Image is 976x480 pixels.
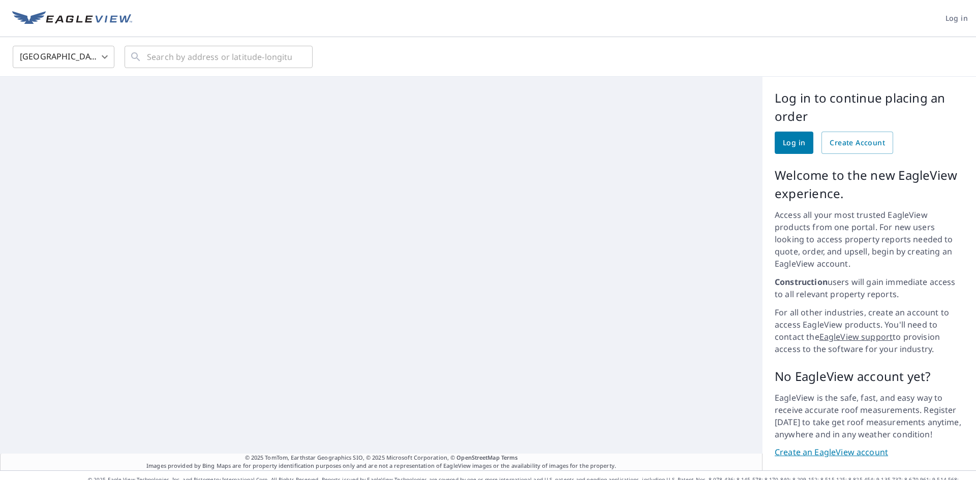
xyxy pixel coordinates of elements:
[775,89,964,125] p: Log in to continue placing an order
[775,132,813,154] a: Log in
[501,454,518,461] a: Terms
[830,137,885,149] span: Create Account
[13,43,114,71] div: [GEOGRAPHIC_DATA]
[147,43,292,71] input: Search by address or latitude-longitude
[775,306,964,355] p: For all other industries, create an account to access EagleView products. You'll need to contact ...
[775,166,964,203] p: Welcome to the new EagleView experience.
[775,392,964,440] p: EagleView is the safe, fast, and easy way to receive accurate roof measurements. Register [DATE] ...
[775,446,964,458] a: Create an EagleView account
[775,276,964,300] p: users will gain immediate access to all relevant property reports.
[819,331,893,342] a: EagleView support
[775,367,964,386] p: No EagleView account yet?
[775,209,964,270] p: Access all your most trusted EagleView products from one portal. For new users looking to access ...
[12,11,132,26] img: EV Logo
[945,12,968,25] span: Log in
[456,454,499,461] a: OpenStreetMap
[821,132,893,154] a: Create Account
[775,276,828,287] strong: Construction
[245,454,518,462] span: © 2025 TomTom, Earthstar Geographics SIO, © 2025 Microsoft Corporation, ©
[783,137,805,149] span: Log in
